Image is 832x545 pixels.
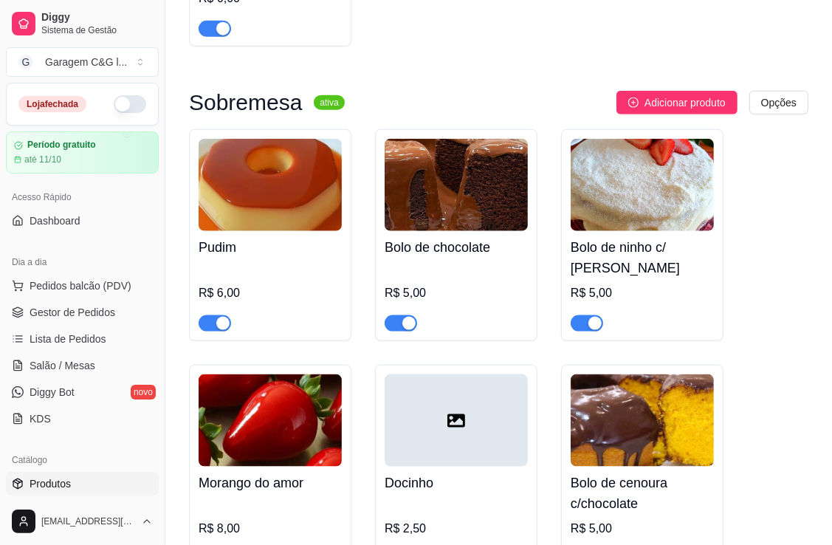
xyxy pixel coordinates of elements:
img: product-image [571,139,714,231]
h4: Bolo de ninho c/ [PERSON_NAME] [571,237,714,278]
a: Dashboard [6,209,159,233]
article: Período gratuito [27,140,96,151]
a: DiggySistema de Gestão [6,6,159,41]
a: Salão / Mesas [6,354,159,377]
span: Salão / Mesas [30,358,95,373]
span: G [18,55,33,69]
span: Lista de Pedidos [30,332,106,346]
img: product-image [571,374,714,467]
h4: Bolo de chocolate [385,237,528,258]
button: Adicionar produto [616,91,738,114]
span: Opções [761,95,797,111]
h3: Sobremesa [189,94,302,112]
sup: ativa [314,95,344,110]
a: Gestor de Pedidos [6,301,159,324]
button: Pedidos balcão (PDV) [6,274,159,298]
div: Loja fechada [18,96,86,112]
img: product-image [199,374,342,467]
h4: Morango do amor [199,473,342,493]
button: Select a team [6,47,159,77]
h4: Bolo de cenoura c/chocolate [571,473,714,514]
img: product-image [199,139,342,231]
div: R$ 5,00 [385,284,528,302]
div: Garagem C&G l ... [45,55,127,69]
span: KDS [30,411,51,426]
span: Diggy [41,11,153,24]
div: Acesso Rápido [6,185,159,209]
button: Alterar Status [114,95,146,113]
article: até 11/10 [24,154,61,165]
div: Catálogo [6,448,159,472]
span: plus-circle [628,97,639,108]
a: Período gratuitoaté 11/10 [6,131,159,174]
span: Pedidos balcão (PDV) [30,278,131,293]
a: Produtos [6,472,159,496]
div: R$ 8,00 [199,520,342,538]
div: R$ 5,00 [571,520,714,538]
button: Opções [749,91,808,114]
div: R$ 6,00 [199,284,342,302]
span: [EMAIL_ADDRESS][DOMAIN_NAME] [41,515,135,527]
h4: Docinho [385,473,528,493]
div: R$ 5,00 [571,284,714,302]
span: Gestor de Pedidos [30,305,115,320]
a: Diggy Botnovo [6,380,159,404]
a: Lista de Pedidos [6,327,159,351]
div: R$ 2,50 [385,520,528,538]
div: Dia a dia [6,250,159,274]
span: Adicionar produto [644,95,726,111]
img: product-image [385,139,528,231]
span: Sistema de Gestão [41,24,153,36]
span: Diggy Bot [30,385,75,400]
span: Dashboard [30,213,80,228]
button: [EMAIL_ADDRESS][DOMAIN_NAME] [6,504,159,539]
h4: Pudim [199,237,342,258]
span: Produtos [30,476,71,491]
a: KDS [6,407,159,431]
